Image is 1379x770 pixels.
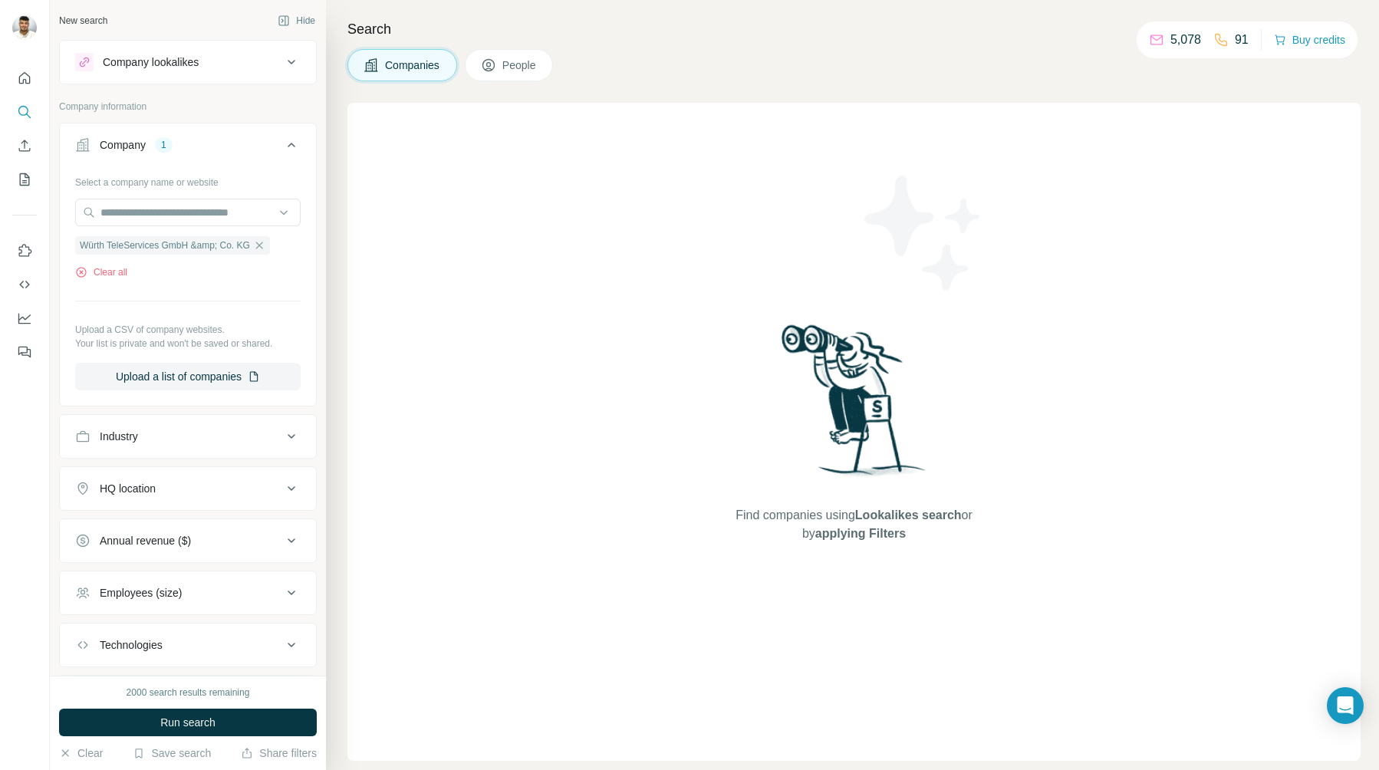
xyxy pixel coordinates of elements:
[155,138,173,152] div: 1
[385,58,441,73] span: Companies
[12,338,37,366] button: Feedback
[59,745,103,761] button: Clear
[12,166,37,193] button: My lists
[59,100,317,114] p: Company information
[775,321,934,492] img: Surfe Illustration - Woman searching with binoculars
[241,745,317,761] button: Share filters
[127,686,250,699] div: 2000 search results remaining
[100,137,146,153] div: Company
[59,14,107,28] div: New search
[80,239,250,252] span: Würth TeleServices GmbH &amp; Co. KG
[100,637,163,653] div: Technologies
[60,470,316,507] button: HQ location
[12,98,37,126] button: Search
[103,54,199,70] div: Company lookalikes
[12,64,37,92] button: Quick start
[60,574,316,611] button: Employees (size)
[12,304,37,332] button: Dashboard
[100,533,191,548] div: Annual revenue ($)
[75,337,301,350] p: Your list is private and won't be saved or shared.
[59,709,317,736] button: Run search
[1327,687,1364,724] div: Open Intercom Messenger
[267,9,326,32] button: Hide
[347,18,1361,40] h4: Search
[1235,31,1249,49] p: 91
[12,132,37,160] button: Enrich CSV
[60,522,316,559] button: Annual revenue ($)
[1170,31,1201,49] p: 5,078
[12,237,37,265] button: Use Surfe on LinkedIn
[12,271,37,298] button: Use Surfe API
[75,363,301,390] button: Upload a list of companies
[60,127,316,169] button: Company1
[100,481,156,496] div: HQ location
[60,44,316,81] button: Company lookalikes
[502,58,538,73] span: People
[75,265,127,279] button: Clear all
[100,585,182,601] div: Employees (size)
[75,323,301,337] p: Upload a CSV of company websites.
[854,164,992,302] img: Surfe Illustration - Stars
[75,169,301,189] div: Select a company name or website
[12,15,37,40] img: Avatar
[60,627,316,663] button: Technologies
[1274,29,1345,51] button: Buy credits
[160,715,216,730] span: Run search
[100,429,138,444] div: Industry
[855,508,962,522] span: Lookalikes search
[815,527,906,540] span: applying Filters
[60,418,316,455] button: Industry
[133,745,211,761] button: Save search
[731,506,976,543] span: Find companies using or by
